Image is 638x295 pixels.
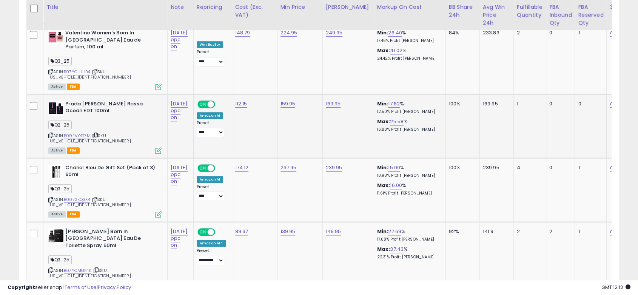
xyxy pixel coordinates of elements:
div: 92% [449,228,474,235]
div: ASIN: [48,164,162,217]
span: FBA [67,211,80,218]
div: Amazon AI * [197,240,226,247]
img: 41KWnvPfjjL._SL40_.jpg [48,164,63,179]
b: Max: [377,182,390,189]
p: 17.68% Profit [PERSON_NAME] [377,237,440,242]
div: 100% [449,100,474,107]
div: Preset: [197,120,226,137]
a: 237.95 [280,164,297,171]
a: N/A [610,29,619,37]
div: Fulfillable Quantity [517,3,543,19]
div: BB Share 24h. [449,3,476,19]
div: Amazon AI [197,176,223,183]
b: Max: [377,246,390,253]
img: 41q+YBVQC5L._SL40_.jpg [48,228,63,243]
span: Q2_25 [48,120,72,129]
b: Max: [377,118,390,125]
a: N/A [610,228,619,235]
div: FBA Reserved Qty [578,3,603,27]
div: Min Price [280,3,319,11]
a: 112.15 [235,100,247,108]
a: 37.43 [390,246,404,253]
div: 0 [549,29,569,36]
a: 174.12 [235,164,249,171]
span: Q3_25 [48,184,72,193]
div: Preset: [197,184,226,201]
span: 2025-10-13 12:12 GMT [601,284,630,291]
div: Avg Win Price 24h. [483,3,510,27]
a: 224.95 [280,29,297,37]
div: 84% [449,29,474,36]
span: All listings currently available for purchase on Amazon [48,147,66,154]
a: Terms of Use [65,284,97,291]
p: 17.46% Profit [PERSON_NAME] [377,38,440,43]
strong: Copyright [8,284,35,291]
div: % [377,182,440,196]
span: OFF [214,229,226,235]
div: FBA inbound Qty [549,3,572,27]
span: ON [198,165,208,171]
div: % [377,246,440,260]
a: 139.95 [280,228,296,235]
a: N/A [610,164,619,171]
b: Chanel Bleu De Gift Set (Pack of 3) 60ml [65,164,157,180]
p: 22.31% Profit [PERSON_NAME] [377,255,440,260]
b: Min: [377,100,388,107]
img: 31I3TjP1htL._SL40_.jpg [48,100,63,116]
a: 27.69 [388,228,401,235]
div: Amazon AI [197,112,223,119]
a: 41.02 [390,47,402,54]
div: ASIN: [48,100,162,153]
span: ON [198,229,208,235]
div: Markup on Cost [377,3,442,11]
div: 141.9 [483,228,508,235]
a: 149.95 [326,228,341,235]
a: [DATE] ppc on [171,228,188,249]
b: Min: [377,164,388,171]
div: 1 [578,164,601,171]
a: B07YCMGK4K [64,267,91,274]
div: % [377,47,440,61]
span: OFF [214,101,226,107]
div: 239.95 [483,164,508,171]
span: FBA [67,147,80,154]
a: 89.37 [235,228,248,235]
a: 16.00 [390,182,402,189]
p: 10.98% Profit [PERSON_NAME] [377,173,440,178]
div: 2 [517,29,540,36]
span: ON [198,101,208,107]
div: seller snap | | [8,284,131,291]
div: Repricing [197,3,229,11]
div: 0 [578,100,601,107]
div: 1 [578,29,601,36]
span: Q3_25 [48,255,72,264]
b: Min: [377,29,388,36]
span: All listings currently available for purchase on Amazon [48,83,66,90]
div: Preset: [197,248,226,265]
div: 169.95 [483,100,508,107]
a: B09FVY4T7M [64,133,91,139]
span: | SKU: [US_VEHICLE_IDENTIFICATION_NUMBER] [48,133,131,144]
div: [PERSON_NAME] [326,3,371,11]
a: N/A [610,100,619,108]
a: B0072KQ3X4 [64,196,90,203]
div: 0 [549,164,569,171]
span: All listings currently available for purchase on Amazon [48,211,66,218]
a: 26.40 [388,29,402,37]
div: % [377,29,440,43]
a: 17.82 [388,100,400,108]
div: % [377,164,440,178]
a: [DATE] ppc on [171,100,188,121]
img: 41JcG-o03cL._SL40_.jpg [48,29,63,45]
div: Preset: [197,49,226,66]
div: Title [46,3,164,11]
a: [DATE] ppc on [171,164,188,185]
p: 16.88% Profit [PERSON_NAME] [377,127,440,132]
div: % [377,228,440,242]
a: 159.95 [280,100,296,108]
div: 4 [517,164,540,171]
span: FBA [67,83,80,90]
span: | SKU: [US_VEHICLE_IDENTIFICATION_NUMBER] [48,69,131,80]
a: [DATE] ppc on [171,29,188,50]
a: B07YCLHHB4 [64,69,90,75]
